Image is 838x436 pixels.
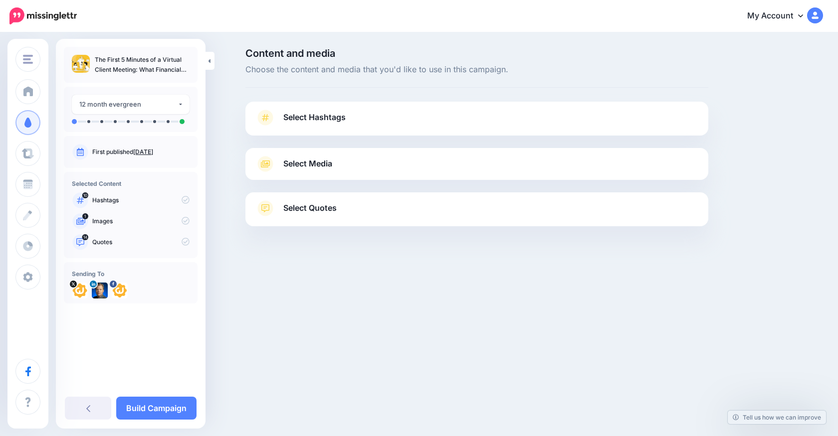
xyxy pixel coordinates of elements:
[72,95,190,114] button: 12 month evergreen
[92,238,190,247] p: Quotes
[283,111,346,124] span: Select Hashtags
[72,180,190,187] h4: Selected Content
[112,283,128,298] img: 294216085_733586221362840_6419865137151145949_n-bsa146946.png
[283,157,332,170] span: Select Media
[133,148,153,155] a: [DATE]
[82,234,89,240] span: 14
[728,411,826,424] a: Tell us how we can improve
[72,270,190,278] h4: Sending To
[72,55,90,73] img: 94cd6424640a5d20aeef47e9d9b4a818_thumb.jpg
[245,48,708,58] span: Content and media
[255,110,698,136] a: Select Hashtags
[255,200,698,226] a: Select Quotes
[283,201,337,215] span: Select Quotes
[79,99,178,110] div: 12 month evergreen
[92,217,190,226] p: Images
[82,213,88,219] span: 1
[245,63,708,76] span: Choose the content and media that you'd like to use in this campaign.
[23,55,33,64] img: menu.png
[255,156,698,172] a: Select Media
[737,4,823,28] a: My Account
[92,147,190,156] p: First published
[72,283,88,298] img: WND2RMa3-11862.png
[9,7,77,24] img: Missinglettr
[82,192,88,198] span: 10
[95,55,190,75] p: The First 5 Minutes of a Virtual Client Meeting: What Financial Advisors Must Get Right
[92,283,108,298] img: 1516157769688-84710.png
[92,196,190,205] p: Hashtags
